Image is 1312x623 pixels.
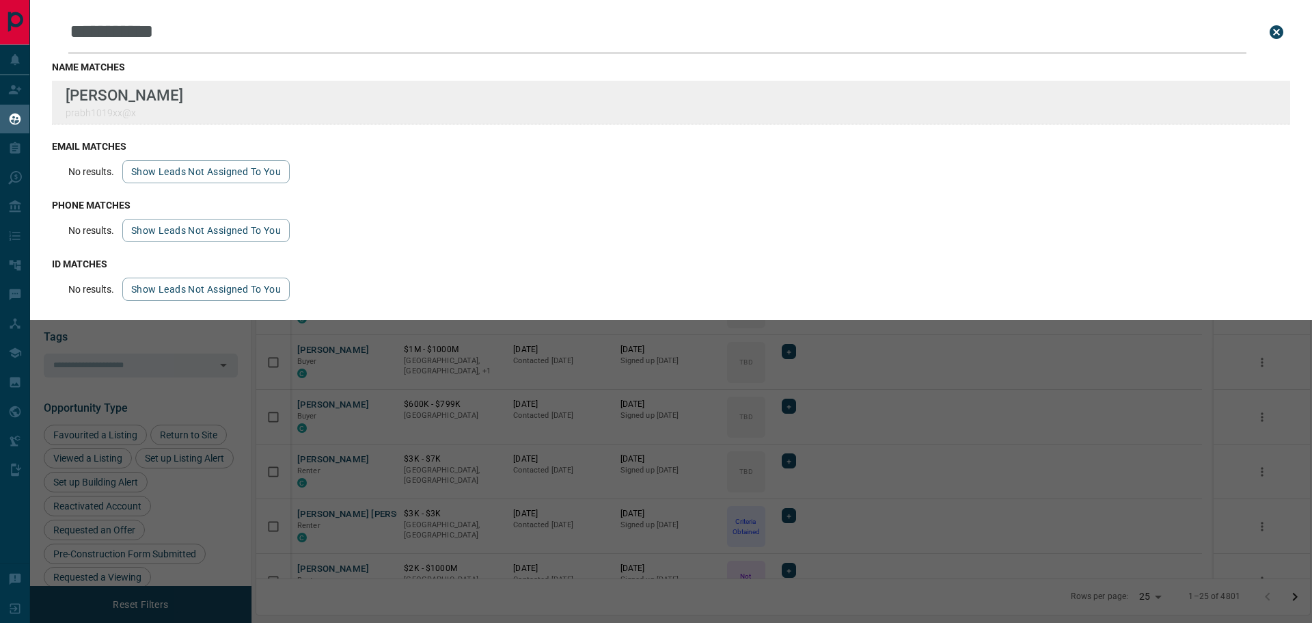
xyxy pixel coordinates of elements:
h3: phone matches [52,200,1290,211]
p: No results. [68,166,114,177]
button: close search bar [1263,18,1290,46]
button: show leads not assigned to you [122,278,290,301]
button: show leads not assigned to you [122,160,290,183]
button: show leads not assigned to you [122,219,290,242]
p: [PERSON_NAME] [66,86,183,104]
h3: name matches [52,62,1290,72]
h3: email matches [52,141,1290,152]
p: No results. [68,225,114,236]
p: No results. [68,284,114,295]
p: prabh1019xx@x [66,107,183,118]
h3: id matches [52,259,1290,269]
